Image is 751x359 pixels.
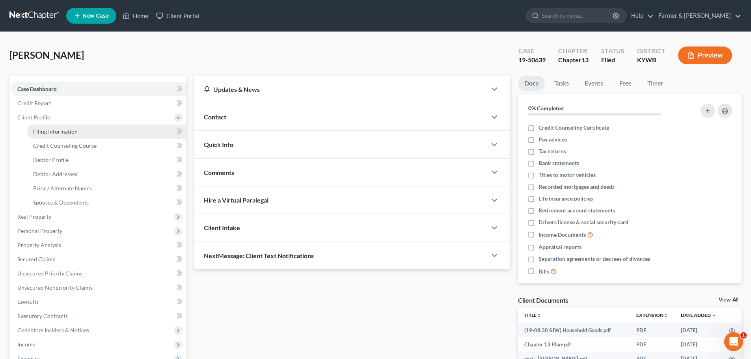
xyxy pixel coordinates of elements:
span: Income [17,341,35,348]
span: Property Analysis [17,242,61,248]
a: Spouses & Dependents [27,195,186,210]
div: Case [518,47,546,56]
span: New Case [82,13,109,19]
div: 19-50639 [518,56,546,65]
i: unfold_more [663,313,668,318]
span: Case Dashboard [17,86,57,92]
a: Prior / Alternate Names [27,181,186,195]
button: Preview [678,47,732,64]
span: Appraisal reports [539,243,581,251]
span: Bank statements [539,159,579,167]
a: Unsecured Priority Claims [11,266,186,281]
span: Lawsuits [17,298,39,305]
span: 1 [740,332,747,339]
span: Debtor Profile [33,156,69,163]
span: Spouses & Dependents [33,199,89,206]
span: Titles to motor vehicles [539,171,596,179]
span: Comments [204,169,234,176]
span: Drivers license & social security card [539,218,628,226]
span: Retirement account statements [539,206,615,214]
i: expand_more [712,313,716,318]
span: [PERSON_NAME] [9,49,84,61]
a: Debtor Addresses [27,167,186,181]
span: Codebtors Insiders & Notices [17,327,89,333]
a: Date Added expand_more [681,312,716,318]
a: Debtor Profile [27,153,186,167]
div: KYWB [637,56,665,65]
span: Client Profile [17,114,50,121]
a: Events [578,76,609,91]
span: Credit Counseling Certificate [539,124,609,132]
span: Separation agreements or decrees of divorces [539,255,650,263]
a: Case Dashboard [11,82,186,96]
a: Filing Information [27,125,186,139]
iframe: Intercom live chat [724,332,743,351]
span: Prior / Alternate Names [33,185,92,192]
a: Credit Report [11,96,186,110]
td: PDF [630,323,675,337]
div: Chapter [558,56,589,65]
a: Titleunfold_more [524,312,541,318]
span: Quick Info [204,141,233,148]
a: Help [627,9,654,23]
span: Pay advices [539,136,567,143]
span: Recorded mortgages and deeds [539,183,615,191]
span: Filing Information [33,128,78,135]
a: Extensionunfold_more [636,312,668,318]
a: Unsecured Nonpriority Claims [11,281,186,295]
span: Tax returns [539,147,566,155]
div: Status [601,47,624,56]
span: Bills [539,268,549,275]
a: View All [719,297,738,303]
span: Credit Report [17,100,51,106]
div: Updates & News [204,85,477,93]
a: Lawsuits [11,295,186,309]
td: PDF [630,337,675,352]
a: Secured Claims [11,252,186,266]
span: Life insurance policies [539,195,593,203]
a: Farmer & [PERSON_NAME] [654,9,741,23]
a: Tasks [548,76,575,91]
span: 13 [581,56,589,63]
a: Property Analysis [11,238,186,252]
a: Timer [641,76,669,91]
span: Hire a Virtual Paralegal [204,196,268,204]
a: Docs [518,76,545,91]
a: Client Portal [152,9,203,23]
div: Client Documents [518,296,568,304]
div: Filed [601,56,624,65]
span: Income Documents [539,231,586,239]
span: Executory Contracts [17,312,68,319]
span: Real Property [17,213,51,220]
span: Debtor Addresses [33,171,77,177]
span: Credit Counseling Course [33,142,97,149]
td: [DATE] [675,323,723,337]
div: District [637,47,665,56]
span: NextMessage: Client Text Notifications [204,252,314,259]
td: (19-08.30 SJW) Household Goods.pdf [518,323,630,337]
td: [DATE] [675,337,723,352]
td: Chapter 13 Plan-pdf [518,337,630,352]
span: Unsecured Priority Claims [17,270,82,277]
a: Home [119,9,152,23]
span: Contact [204,113,226,121]
a: Fees [613,76,638,91]
span: Personal Property [17,227,62,234]
input: Search by name... [542,8,614,23]
div: Chapter [558,47,589,56]
a: Credit Counseling Course [27,139,186,153]
a: Executory Contracts [11,309,186,323]
strong: 0% Completed [528,105,564,112]
span: Client Intake [204,224,240,231]
span: Secured Claims [17,256,55,262]
span: Unsecured Nonpriority Claims [17,284,93,291]
i: unfold_more [537,313,541,318]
